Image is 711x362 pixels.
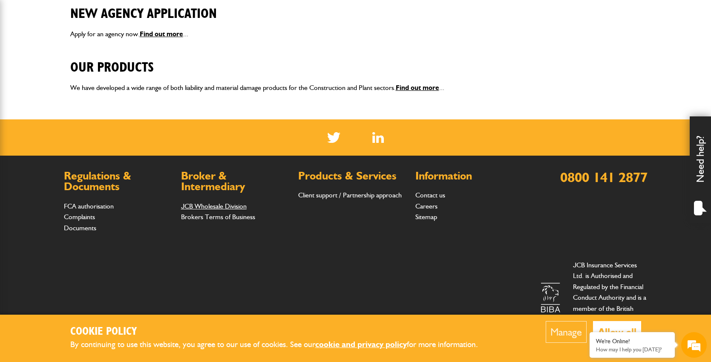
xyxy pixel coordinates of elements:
[372,132,384,143] img: Linked In
[415,202,438,210] a: Careers
[690,116,711,223] div: Need help?
[315,339,407,349] a: cookie and privacy policy
[415,213,437,221] a: Sitemap
[181,202,247,210] a: JCB Wholesale Division
[70,338,492,351] p: By continuing to use this website, you agree to our use of cookies. See our for more information.
[593,321,641,343] button: Allow all
[415,191,445,199] a: Contact us
[596,338,668,345] div: We're Online!
[396,84,439,92] a: Find out more
[70,46,641,75] h2: Our Products
[298,191,402,199] a: Client support / Partnership approach
[372,132,384,143] a: LinkedIn
[546,321,587,343] button: Manage
[415,171,524,182] h2: Information
[64,224,96,232] a: Documents
[573,260,648,336] p: JCB Insurance Services Ltd. is Authorised and Regulated by the Financial Conduct Authority and is...
[70,325,492,339] h2: Cookie Policy
[64,213,95,221] a: Complaints
[327,132,340,143] img: Twitter
[64,202,114,210] a: FCA authorisation
[70,82,641,93] p: We have developed a wide range of both liability and material damage products for the Constructio...
[70,29,641,40] p: Apply for an agency now. ...
[140,30,183,38] a: Find out more
[181,213,255,221] a: Brokers Terms of Business
[181,171,290,192] h2: Broker & Intermediary
[560,169,648,185] a: 0800 141 2877
[298,171,407,182] h2: Products & Services
[64,171,173,192] h2: Regulations & Documents
[596,346,668,353] p: How may I help you today?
